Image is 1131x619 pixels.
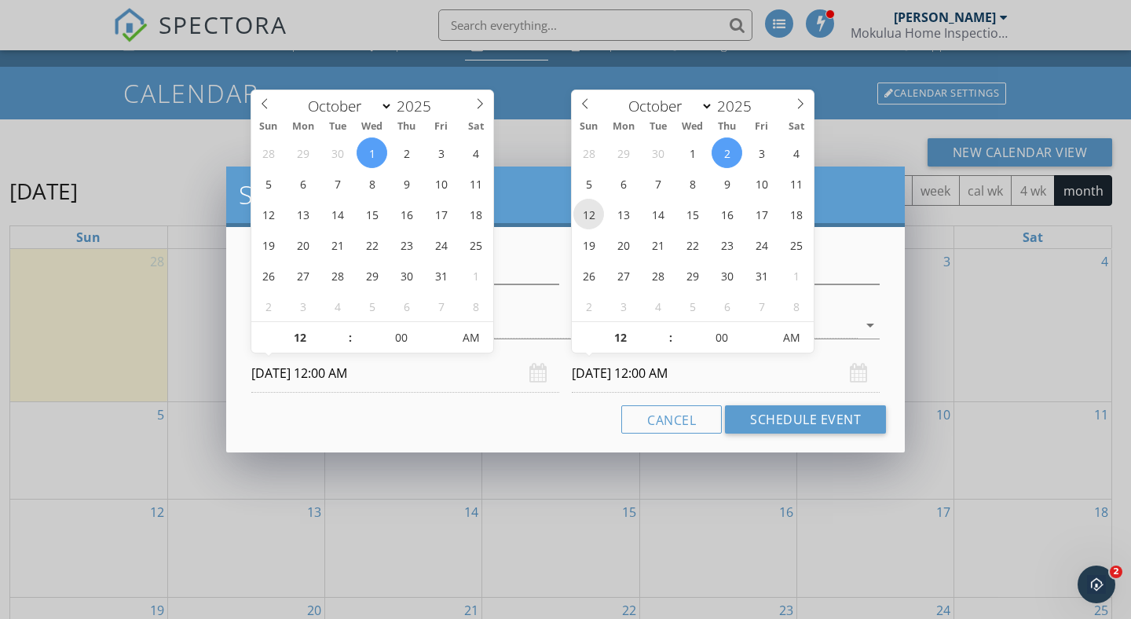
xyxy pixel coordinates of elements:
span: Sun [572,122,606,132]
span: October 1, 2025 [357,137,387,168]
span: October 29, 2025 [677,260,708,291]
input: Year [713,96,765,116]
span: November 1, 2025 [781,260,811,291]
span: October 18, 2025 [460,199,491,229]
span: September 28, 2025 [573,137,604,168]
span: October 10, 2025 [746,168,777,199]
span: November 8, 2025 [781,291,811,321]
span: November 2, 2025 [253,291,284,321]
span: October 15, 2025 [357,199,387,229]
span: October 5, 2025 [253,168,284,199]
span: Sat [779,122,814,132]
span: October 23, 2025 [712,229,742,260]
i: arrow_drop_down [861,316,880,335]
span: October 12, 2025 [573,199,604,229]
span: October 14, 2025 [322,199,353,229]
span: September 29, 2025 [287,137,318,168]
span: October 22, 2025 [677,229,708,260]
input: Select date [251,354,559,393]
span: October 4, 2025 [781,137,811,168]
h2: Schedule Event [239,179,892,211]
span: October 3, 2025 [746,137,777,168]
span: Sun [251,122,286,132]
input: Year [393,96,445,116]
span: : [668,322,673,353]
span: October 20, 2025 [287,229,318,260]
span: Click to toggle [770,322,813,353]
span: October 8, 2025 [357,168,387,199]
span: Tue [641,122,675,132]
span: October 28, 2025 [322,260,353,291]
span: October 28, 2025 [642,260,673,291]
span: October 30, 2025 [712,260,742,291]
span: October 6, 2025 [608,168,639,199]
span: November 5, 2025 [677,291,708,321]
span: Mon [606,122,641,132]
span: : [348,322,353,353]
span: October 13, 2025 [287,199,318,229]
span: October 27, 2025 [287,260,318,291]
button: Cancel [621,405,722,434]
span: October 31, 2025 [746,260,777,291]
span: October 25, 2025 [460,229,491,260]
iframe: Intercom live chat [1078,566,1115,603]
span: October 17, 2025 [426,199,456,229]
span: October 19, 2025 [573,229,604,260]
span: Fri [745,122,779,132]
span: October 17, 2025 [746,199,777,229]
span: November 4, 2025 [642,291,673,321]
span: October 9, 2025 [712,168,742,199]
span: September 30, 2025 [642,137,673,168]
span: October 7, 2025 [642,168,673,199]
span: Tue [320,122,355,132]
span: October 5, 2025 [573,168,604,199]
span: October 15, 2025 [677,199,708,229]
span: October 16, 2025 [712,199,742,229]
span: October 14, 2025 [642,199,673,229]
span: October 30, 2025 [391,260,422,291]
span: November 3, 2025 [608,291,639,321]
span: October 4, 2025 [460,137,491,168]
span: October 26, 2025 [253,260,284,291]
span: October 26, 2025 [573,260,604,291]
span: October 7, 2025 [322,168,353,199]
span: October 22, 2025 [357,229,387,260]
span: November 7, 2025 [426,291,456,321]
span: Sat [459,122,493,132]
span: Click to toggle [449,322,492,353]
span: November 5, 2025 [357,291,387,321]
span: Wed [675,122,710,132]
span: October 29, 2025 [357,260,387,291]
span: October 16, 2025 [391,199,422,229]
span: October 18, 2025 [781,199,811,229]
span: October 11, 2025 [781,168,811,199]
span: October 31, 2025 [426,260,456,291]
span: October 13, 2025 [608,199,639,229]
span: October 2, 2025 [712,137,742,168]
span: October 3, 2025 [426,137,456,168]
span: 2 [1110,566,1122,578]
span: November 4, 2025 [322,291,353,321]
span: October 24, 2025 [426,229,456,260]
span: October 6, 2025 [287,168,318,199]
span: November 2, 2025 [573,291,604,321]
span: October 9, 2025 [391,168,422,199]
span: October 21, 2025 [642,229,673,260]
span: October 2, 2025 [391,137,422,168]
span: October 21, 2025 [322,229,353,260]
span: October 23, 2025 [391,229,422,260]
span: September 30, 2025 [322,137,353,168]
span: October 8, 2025 [677,168,708,199]
span: October 27, 2025 [608,260,639,291]
span: November 6, 2025 [712,291,742,321]
span: October 20, 2025 [608,229,639,260]
span: Thu [710,122,745,132]
span: November 3, 2025 [287,291,318,321]
span: October 10, 2025 [426,168,456,199]
span: September 29, 2025 [608,137,639,168]
span: Mon [286,122,320,132]
span: October 12, 2025 [253,199,284,229]
span: Wed [355,122,390,132]
span: November 1, 2025 [460,260,491,291]
span: October 11, 2025 [460,168,491,199]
